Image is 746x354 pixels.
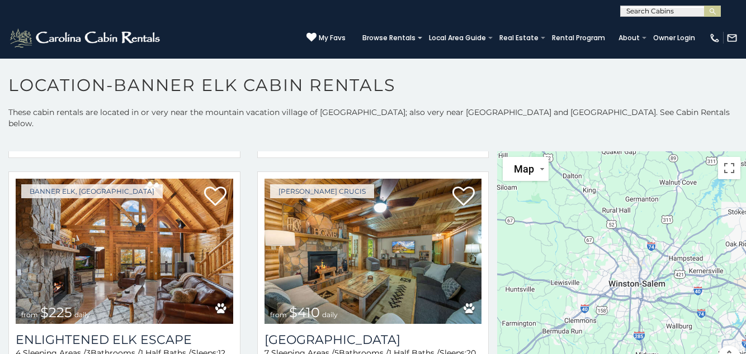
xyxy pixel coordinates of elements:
span: daily [74,310,90,319]
a: Enlightened Elk Escape [16,332,233,347]
span: from [21,310,38,319]
a: My Favs [306,32,346,44]
img: Mountainside Lodge [265,179,482,324]
a: [GEOGRAPHIC_DATA] [265,332,482,347]
img: phone-regular-white.png [709,32,720,44]
button: Toggle fullscreen view [718,157,740,179]
a: Browse Rentals [357,30,421,46]
img: mail-regular-white.png [726,32,738,44]
span: Map [514,163,534,175]
a: Mountainside Lodge from $410 daily [265,179,482,324]
a: Local Area Guide [423,30,492,46]
span: from [270,310,287,319]
span: $225 [40,304,72,320]
span: $410 [289,304,320,320]
a: Enlightened Elk Escape from $225 daily [16,179,233,324]
a: Rental Program [546,30,611,46]
img: White-1-2.png [8,27,163,49]
a: Real Estate [494,30,544,46]
a: Banner Elk, [GEOGRAPHIC_DATA] [21,184,163,198]
img: Enlightened Elk Escape [16,179,233,324]
a: Add to favorites [204,185,226,209]
a: Add to favorites [452,185,475,209]
a: [PERSON_NAME] Crucis [270,184,374,198]
h3: Mountainside Lodge [265,332,482,347]
a: About [613,30,645,46]
span: daily [322,310,338,319]
button: Change map style [503,157,549,181]
a: Owner Login [648,30,701,46]
span: My Favs [319,33,346,43]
